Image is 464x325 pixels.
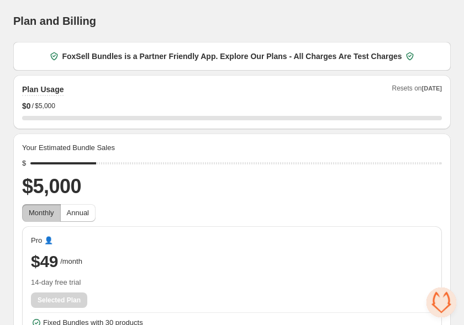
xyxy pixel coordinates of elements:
[60,256,82,267] span: /month
[67,209,89,217] span: Annual
[62,51,402,62] span: FoxSell Bundles is a Partner Friendly App. Explore Our Plans - All Charges Are Test Charges
[22,142,115,153] span: Your Estimated Bundle Sales
[22,84,64,95] h2: Plan Usage
[31,251,58,273] span: $49
[22,158,26,169] div: $
[392,84,442,96] span: Resets on
[29,209,54,217] span: Monthly
[31,277,433,288] span: 14-day free trial
[13,14,96,28] h1: Plan and Billing
[60,204,96,222] button: Annual
[22,100,442,111] div: /
[35,102,55,110] span: $5,000
[22,173,442,200] h2: $5,000
[22,100,31,111] span: $ 0
[426,287,456,317] div: Open chat
[22,204,61,222] button: Monthly
[31,235,53,246] span: Pro 👤
[422,85,442,92] span: [DATE]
